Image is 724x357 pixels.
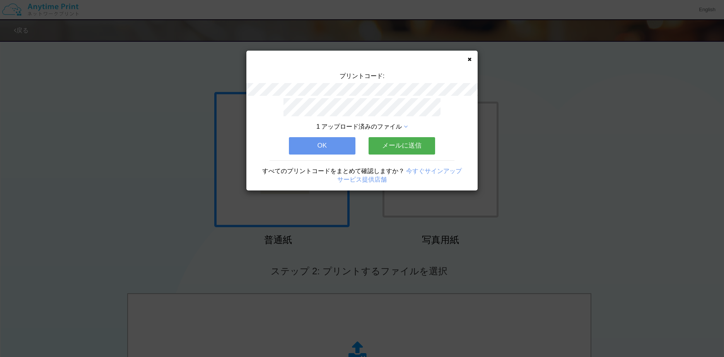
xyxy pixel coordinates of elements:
button: メールに送信 [369,137,435,154]
span: すべてのプリントコードをまとめて確認しますか？ [262,168,405,174]
button: OK [289,137,355,154]
span: 1 アップロード済みのファイル [316,123,402,130]
span: プリントコード: [340,73,384,79]
a: サービス提供店舗 [337,176,387,183]
a: 今すぐサインアップ [406,168,462,174]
